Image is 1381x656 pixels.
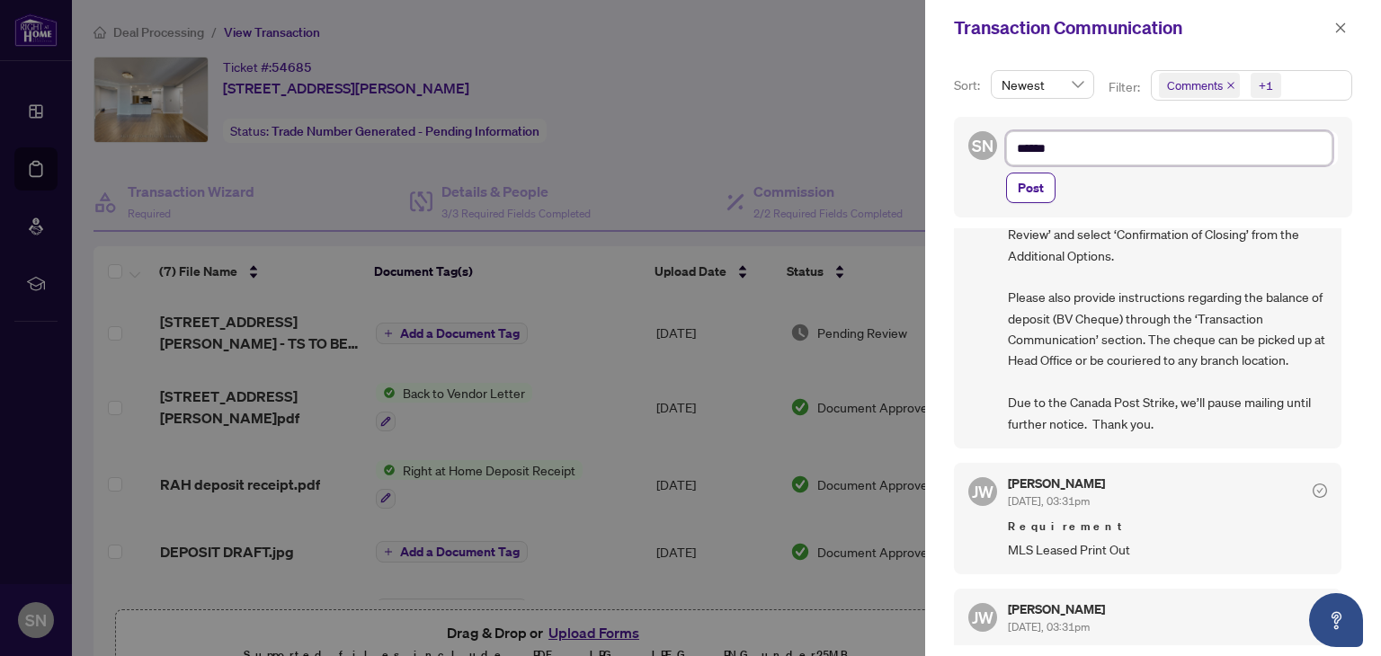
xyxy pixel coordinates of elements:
[1006,173,1056,203] button: Post
[1167,76,1223,94] span: Comments
[1159,73,1240,98] span: Comments
[1334,22,1347,34] span: close
[1002,71,1083,98] span: Newest
[1008,539,1327,560] span: MLS Leased Print Out
[954,75,984,95] p: Sort:
[1008,161,1327,434] span: Please provide Confirmation of Closing upon successful occupancy (do not submit before the closin...
[954,14,1329,41] div: Transaction Communication
[1008,518,1327,536] span: Requirement
[1309,593,1363,647] button: Open asap
[1018,173,1044,202] span: Post
[1226,81,1235,90] span: close
[1008,494,1090,508] span: [DATE], 03:31pm
[1008,620,1090,634] span: [DATE], 03:31pm
[1313,483,1327,498] span: check-circle
[1008,603,1105,616] h5: [PERSON_NAME]
[1259,76,1273,94] div: +1
[1008,477,1105,490] h5: [PERSON_NAME]
[972,133,993,158] span: SN
[972,479,993,504] span: JW
[972,605,993,630] span: JW
[1109,77,1143,97] p: Filter:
